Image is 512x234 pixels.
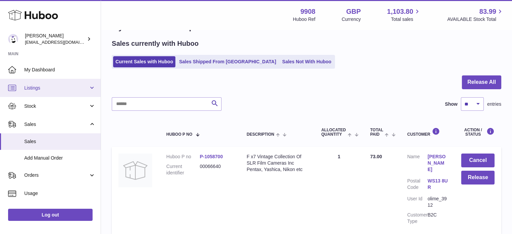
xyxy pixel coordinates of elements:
a: Current Sales with Huboo [113,56,175,67]
a: Sales Not With Huboo [280,56,334,67]
a: 1,103.80 Total sales [387,7,421,23]
dt: Customer Type [407,212,428,225]
a: Sales Shipped From [GEOGRAPHIC_DATA] [177,56,278,67]
div: F x7 Vintage Collection Of SLR Film Cameras Inc Pentax, Yashica, Nikon etc [247,154,308,173]
dt: Name [407,154,428,174]
img: internalAdmin-9908@internal.huboo.com [8,34,18,44]
a: 83.99 AVAILABLE Stock Total [447,7,504,23]
span: Stock [24,103,89,109]
span: 83.99 [479,7,496,16]
span: Sales [24,121,89,128]
a: Log out [8,209,93,221]
dt: User Id [407,196,428,208]
span: Total sales [391,16,421,23]
div: Customer [407,128,448,137]
span: 1,103.80 [387,7,413,16]
span: Sales [24,138,96,145]
dd: olime_3912 [428,196,448,208]
span: Total paid [370,128,383,137]
h2: Sales currently with Huboo [112,39,199,48]
strong: GBP [346,7,361,16]
span: 73.00 [370,154,382,159]
dt: Huboo P no [166,154,200,160]
button: Release [461,171,494,185]
dd: B2C [428,212,448,225]
a: [PERSON_NAME] [428,154,448,173]
div: Action / Status [461,128,494,137]
span: AVAILABLE Stock Total [447,16,504,23]
a: P-1058700 [200,154,223,159]
label: Show [445,101,457,107]
span: Listings [24,85,89,91]
span: ALLOCATED Quantity [321,128,346,137]
div: [PERSON_NAME] [25,33,86,45]
strong: 9908 [300,7,315,16]
span: Orders [24,172,89,178]
dt: Current identifier [166,163,200,176]
span: My Dashboard [24,67,96,73]
span: entries [487,101,501,107]
img: no-photo.jpg [118,154,152,187]
span: [EMAIL_ADDRESS][DOMAIN_NAME] [25,39,99,45]
a: WS13 8UR [428,178,448,191]
div: Huboo Ref [293,16,315,23]
span: Huboo P no [166,132,192,137]
span: Add Manual Order [24,155,96,161]
button: Cancel [461,154,494,167]
span: Description [247,132,274,137]
span: Usage [24,190,96,197]
button: Release All [462,75,501,89]
dd: 00066640 [200,163,233,176]
div: Currency [342,16,361,23]
dt: Postal Code [407,178,428,192]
